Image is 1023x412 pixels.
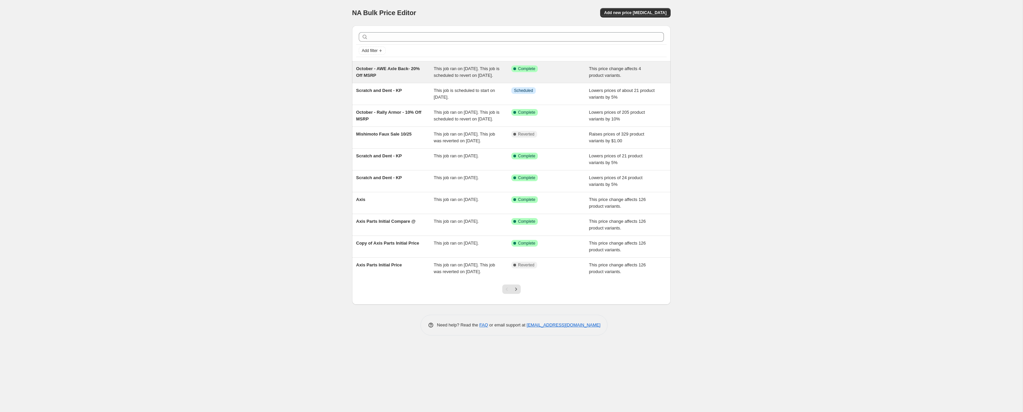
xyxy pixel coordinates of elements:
span: Copy of Axis Parts Initial Price [356,241,419,246]
button: Add new price [MEDICAL_DATA] [600,8,671,17]
span: This job ran on [DATE]. [434,175,479,180]
span: Complete [518,153,535,159]
span: This job ran on [DATE]. [434,153,479,158]
span: This job ran on [DATE]. [434,219,479,224]
span: Add filter [362,48,378,53]
span: Reverted [518,132,534,137]
span: This price change affects 126 product variants. [589,262,646,274]
span: This price change affects 126 product variants. [589,197,646,209]
span: This price change affects 126 product variants. [589,219,646,230]
span: This job ran on [DATE]. This job was reverted on [DATE]. [434,132,495,143]
span: October - Rally Armor - 10% Off MSRP [356,110,421,121]
span: Scratch and Dent - KP [356,88,402,93]
span: This job ran on [DATE]. This job was reverted on [DATE]. [434,262,495,274]
a: [EMAIL_ADDRESS][DOMAIN_NAME] [527,322,601,327]
span: Add new price [MEDICAL_DATA] [604,10,667,15]
span: Complete [518,175,535,181]
span: This price change affects 4 product variants. [589,66,641,78]
span: Lowers prices of 24 product variants by 5% [589,175,643,187]
span: This job is scheduled to start on [DATE]. [434,88,495,100]
button: Next [511,285,521,294]
span: or email support at [488,322,527,327]
span: This job ran on [DATE]. [434,197,479,202]
span: NA Bulk Price Editor [352,9,416,16]
span: Mishimoto Faux Sale 10/25 [356,132,411,137]
span: Lowers prices of about 21 product variants by 5% [589,88,655,100]
span: This job ran on [DATE]. [434,241,479,246]
span: Scratch and Dent - KP [356,153,402,158]
span: October - AWE Axle Back- 20% Off MSRP [356,66,420,78]
span: Need help? Read the [437,322,479,327]
span: Lowers prices of 205 product variants by 10% [589,110,645,121]
span: This job ran on [DATE]. This job is scheduled to revert on [DATE]. [434,66,500,78]
span: Axis Parts Initial Price [356,262,402,267]
a: FAQ [479,322,488,327]
button: Add filter [359,47,386,55]
span: Axis [356,197,365,202]
span: Complete [518,66,535,71]
span: Reverted [518,262,534,268]
span: Complete [518,110,535,115]
span: Complete [518,197,535,202]
span: This job ran on [DATE]. This job is scheduled to revert on [DATE]. [434,110,500,121]
span: Complete [518,241,535,246]
span: Complete [518,219,535,224]
span: Lowers prices of 21 product variants by 5% [589,153,643,165]
span: Scratch and Dent - KP [356,175,402,180]
nav: Pagination [502,285,521,294]
span: This price change affects 126 product variants. [589,241,646,252]
span: Scheduled [514,88,533,93]
span: Axis Parts Initial Compare @ [356,219,415,224]
span: Raises prices of 329 product variants by $1.00 [589,132,644,143]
